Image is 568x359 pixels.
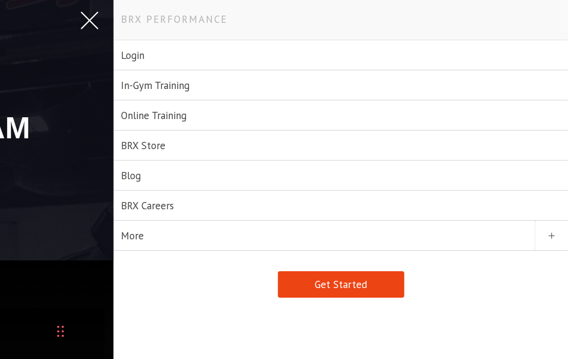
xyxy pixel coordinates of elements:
[114,100,568,130] a: Online Training
[114,40,568,251] div: Navigation Menu
[114,221,568,251] a: More
[114,161,568,191] a: Blog
[57,313,64,349] div: Drag
[114,70,568,100] a: In-Gym Training
[114,40,568,70] a: Login
[114,191,568,221] a: BRX Careers
[114,130,568,161] a: BRX Store
[277,271,404,298] a: Get Started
